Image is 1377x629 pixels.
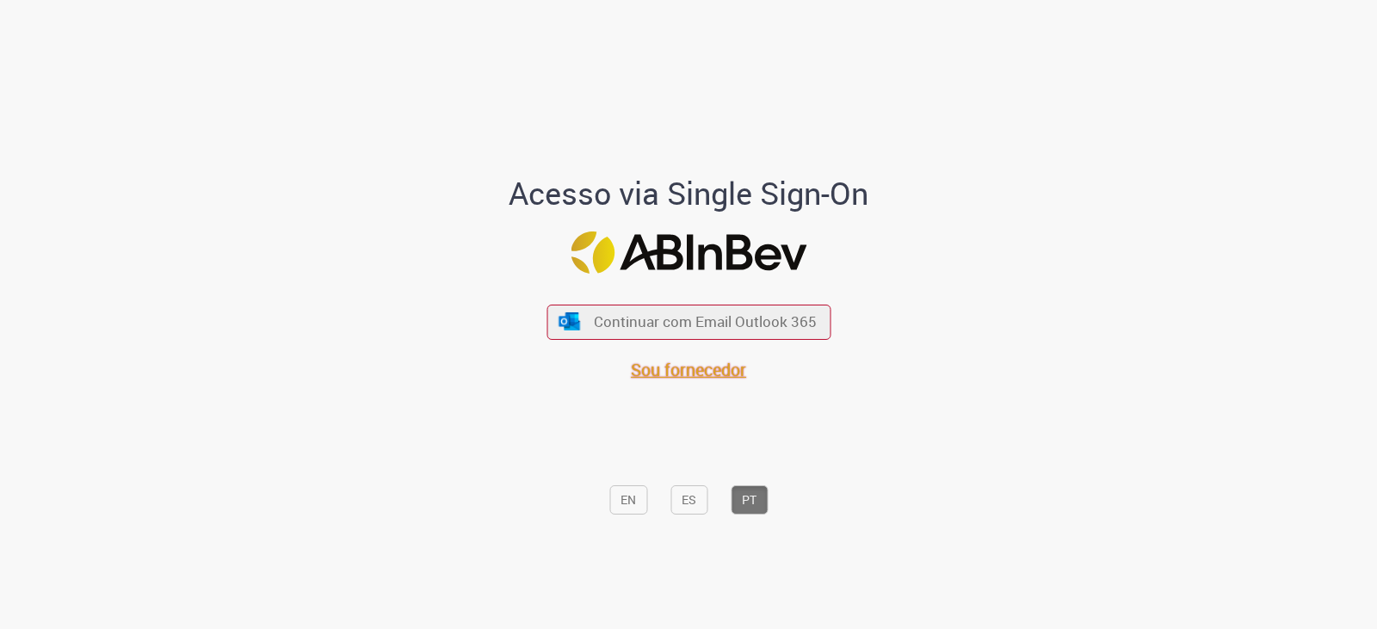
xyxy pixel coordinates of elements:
[546,304,831,339] button: ícone Azure/Microsoft 360 Continuar com Email Outlook 365
[670,485,707,515] button: ES
[558,312,582,330] img: ícone Azure/Microsoft 360
[594,312,817,332] span: Continuar com Email Outlook 365
[631,358,746,381] a: Sou fornecedor
[450,176,928,211] h1: Acesso via Single Sign-On
[571,231,806,274] img: Logo ABInBev
[731,485,768,515] button: PT
[609,485,647,515] button: EN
